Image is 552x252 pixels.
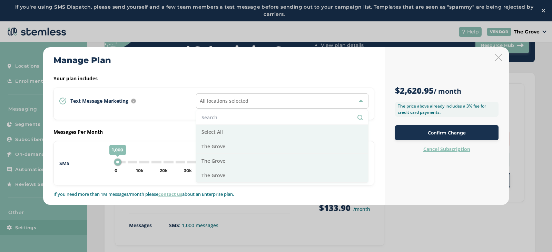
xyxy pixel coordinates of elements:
[115,168,117,174] div: 0
[395,85,434,96] strong: $2,620.95
[196,125,368,139] li: Select All
[160,168,168,174] div: 20k
[200,98,248,104] span: All locations selected
[53,54,111,67] h2: Manage Plan
[131,99,136,103] img: icon-info-236977d2.svg
[53,75,374,82] label: Your plan includes
[395,125,499,140] button: Confirm Change
[136,168,144,174] div: 10k
[395,85,499,96] h3: / month
[109,145,126,155] span: 1,000
[70,99,128,103] span: Text Message Marketing
[395,102,499,117] label: The price above already includes a 3% fee for credit card payments.
[428,130,466,137] span: Confirm Change
[59,160,106,167] label: SMS
[53,191,374,198] p: If you need more than 1M messages/month please about an Enterprise plan.
[196,154,368,168] li: The Grove
[53,128,374,135] label: Messages Per Month
[196,168,368,182] li: The Grove
[196,139,368,154] li: The Grove
[184,168,192,174] div: 30k
[423,146,470,153] label: Cancel Subscription
[158,191,182,197] a: contact us
[201,114,363,121] input: Search
[517,219,552,252] iframe: Chat Widget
